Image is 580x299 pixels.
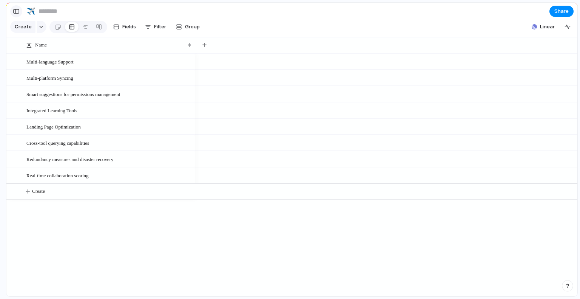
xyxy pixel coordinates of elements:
span: Linear [540,23,555,31]
button: Share [549,6,574,17]
span: Create [32,187,45,195]
button: Filter [142,21,169,33]
span: Real-time collaboration scoring [26,171,89,180]
span: Smart suggestions for permissions management [26,90,120,98]
div: ✈️ [27,6,35,16]
span: Fields [122,23,136,31]
span: Redundancy measures and disaster recovery [26,155,113,163]
span: Multi-language Support [26,57,74,66]
span: Filter [154,23,166,31]
span: Multi-platform Syncing [26,73,73,82]
span: Group [185,23,200,31]
span: Name [35,41,47,49]
span: Share [554,8,569,15]
span: Cross-tool querying capabilities [26,138,89,147]
span: Integrated Learning Tools [26,106,77,115]
button: Group [172,21,204,33]
span: Create [15,23,32,31]
button: Create [10,21,35,33]
span: Landing Page Optimization [26,122,81,131]
button: Linear [529,21,558,33]
button: ✈️ [25,5,37,17]
button: Fields [110,21,139,33]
